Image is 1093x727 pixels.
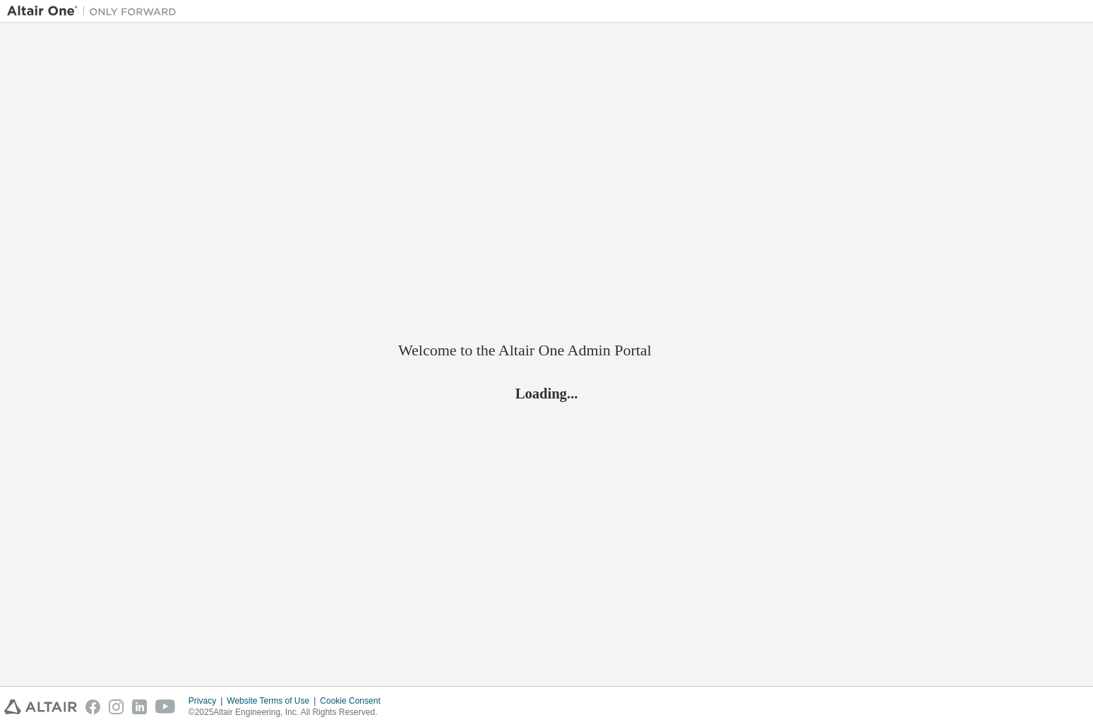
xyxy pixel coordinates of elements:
[132,699,147,714] img: linkedin.svg
[189,695,227,707] div: Privacy
[155,699,176,714] img: youtube.svg
[109,699,124,714] img: instagram.svg
[398,341,695,360] h2: Welcome to the Altair One Admin Portal
[227,695,320,707] div: Website Terms of Use
[85,699,100,714] img: facebook.svg
[398,384,695,402] h2: Loading...
[7,4,184,18] img: Altair One
[4,699,77,714] img: altair_logo.svg
[320,695,388,707] div: Cookie Consent
[189,707,389,719] p: © 2025 Altair Engineering, Inc. All Rights Reserved.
